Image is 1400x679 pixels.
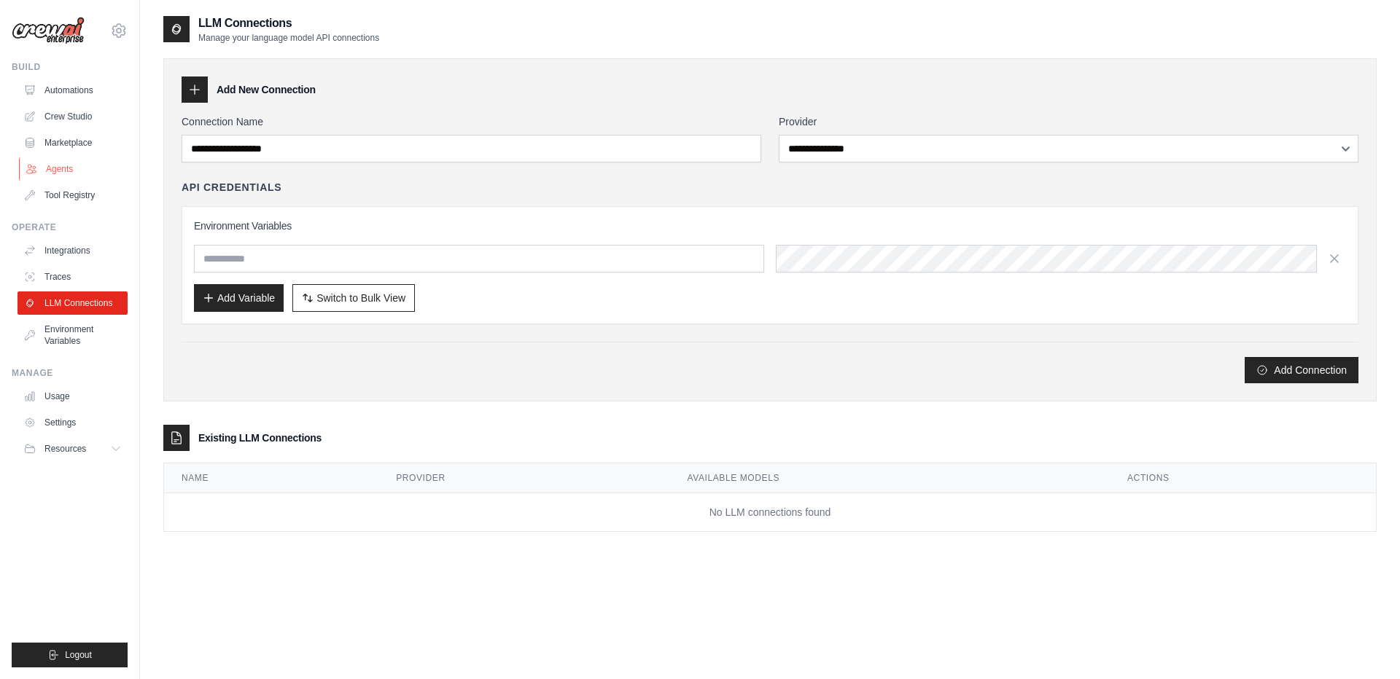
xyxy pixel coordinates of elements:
a: Environment Variables [17,318,128,353]
a: Usage [17,385,128,408]
span: Resources [44,443,86,455]
span: Logout [65,649,92,661]
h3: Existing LLM Connections [198,431,322,445]
p: Manage your language model API connections [198,32,379,44]
h3: Add New Connection [217,82,316,97]
th: Provider [378,463,669,493]
button: Add Connection [1245,357,1358,383]
button: Resources [17,437,128,460]
label: Provider [779,114,1358,129]
a: Traces [17,265,128,289]
button: Add Variable [194,284,284,312]
a: Agents [19,157,129,181]
h3: Environment Variables [194,219,1346,233]
th: Available Models [669,463,1110,493]
th: Actions [1110,463,1376,493]
div: Operate [12,221,128,233]
button: Logout [12,643,128,667]
a: Integrations [17,239,128,262]
h2: LLM Connections [198,15,379,32]
h4: API Credentials [182,180,281,195]
a: Marketplace [17,131,128,154]
div: Build [12,61,128,73]
th: Name [164,463,378,493]
a: Settings [17,411,128,434]
a: Crew Studio [17,105,128,128]
td: No LLM connections found [164,493,1376,532]
label: Connection Name [182,114,761,129]
a: LLM Connections [17,291,128,315]
a: Automations [17,79,128,102]
span: Switch to Bulk View [316,291,405,305]
img: Logo [12,17,85,44]
button: Switch to Bulk View [292,284,415,312]
div: Manage [12,367,128,379]
a: Tool Registry [17,184,128,207]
